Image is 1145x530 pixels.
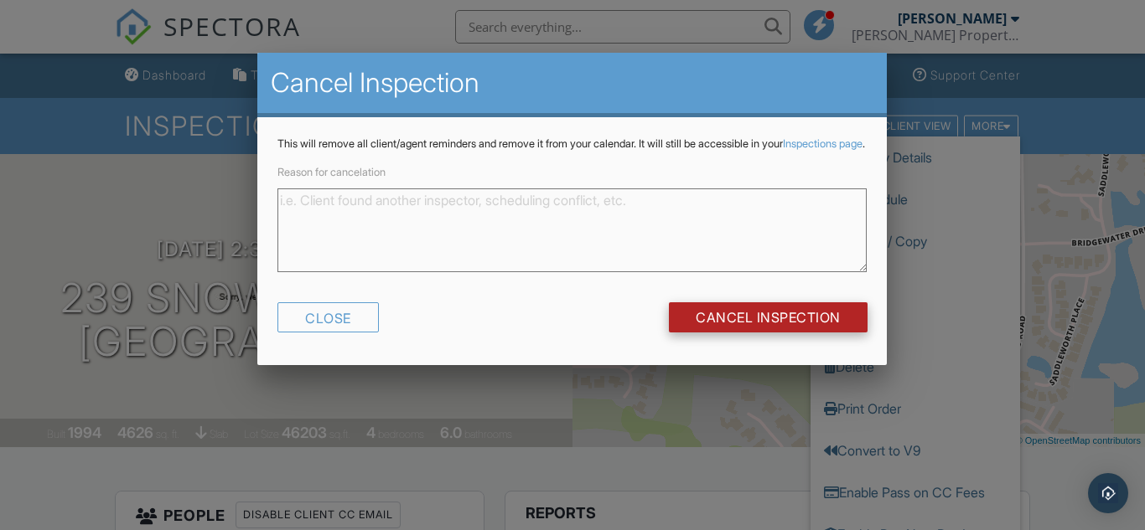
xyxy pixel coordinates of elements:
h2: Cancel Inspection [271,66,873,100]
a: Inspections page [783,137,863,150]
p: This will remove all client/agent reminders and remove it from your calendar. It will still be ac... [277,137,867,151]
label: Reason for cancelation [277,166,386,178]
div: Close [277,302,379,332]
div: Open Intercom Messenger [1088,473,1128,513]
input: Cancel Inspection [669,302,868,332]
